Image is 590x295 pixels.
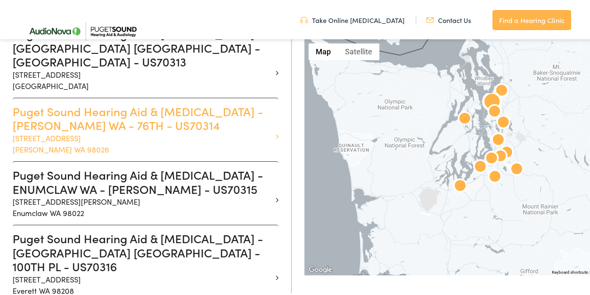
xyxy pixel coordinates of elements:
a: Find a Hearing Clinic [492,8,571,28]
a: Puget Sound Hearing Aid & [MEDICAL_DATA] - [GEOGRAPHIC_DATA] [GEOGRAPHIC_DATA] - [GEOGRAPHIC_DATA... [13,25,272,90]
h3: Puget Sound Hearing Aid & [MEDICAL_DATA] - [PERSON_NAME] WA - 76TH - US70314 [13,103,272,131]
p: [STREET_ADDRESS] [GEOGRAPHIC_DATA] [13,67,272,90]
p: [STREET_ADDRESS] Everett WA 98208 [13,272,272,295]
p: [STREET_ADDRESS] [PERSON_NAME] WA 98026 [13,131,272,153]
a: Puget Sound Hearing Aid & [MEDICAL_DATA] - [PERSON_NAME] WA - 76TH - US70314 [STREET_ADDRESS][PER... [13,103,272,153]
a: Puget Sound Hearing Aid & [MEDICAL_DATA] - ENUMCLAW WA - [PERSON_NAME] - US70315 [STREET_ADDRESS]... [13,166,272,217]
a: Take Online [MEDICAL_DATA] [300,14,404,23]
p: [STREET_ADDRESS][PERSON_NAME] Enumclaw WA 98022 [13,194,272,217]
img: utility icon [300,14,308,23]
img: utility icon [426,14,434,23]
h3: Puget Sound Hearing Aid & [MEDICAL_DATA] - [GEOGRAPHIC_DATA] [GEOGRAPHIC_DATA] - [GEOGRAPHIC_DATA... [13,25,272,67]
h3: Puget Sound Hearing Aid & [MEDICAL_DATA] - ENUMCLAW WA - [PERSON_NAME] - US70315 [13,166,272,194]
h3: Puget Sound Hearing Aid & [MEDICAL_DATA] - [GEOGRAPHIC_DATA] [GEOGRAPHIC_DATA] - 100TH PL - US70316 [13,230,272,272]
a: Contact Us [426,14,471,23]
a: Puget Sound Hearing Aid & [MEDICAL_DATA] - [GEOGRAPHIC_DATA] [GEOGRAPHIC_DATA] - 100TH PL - US703... [13,230,272,295]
